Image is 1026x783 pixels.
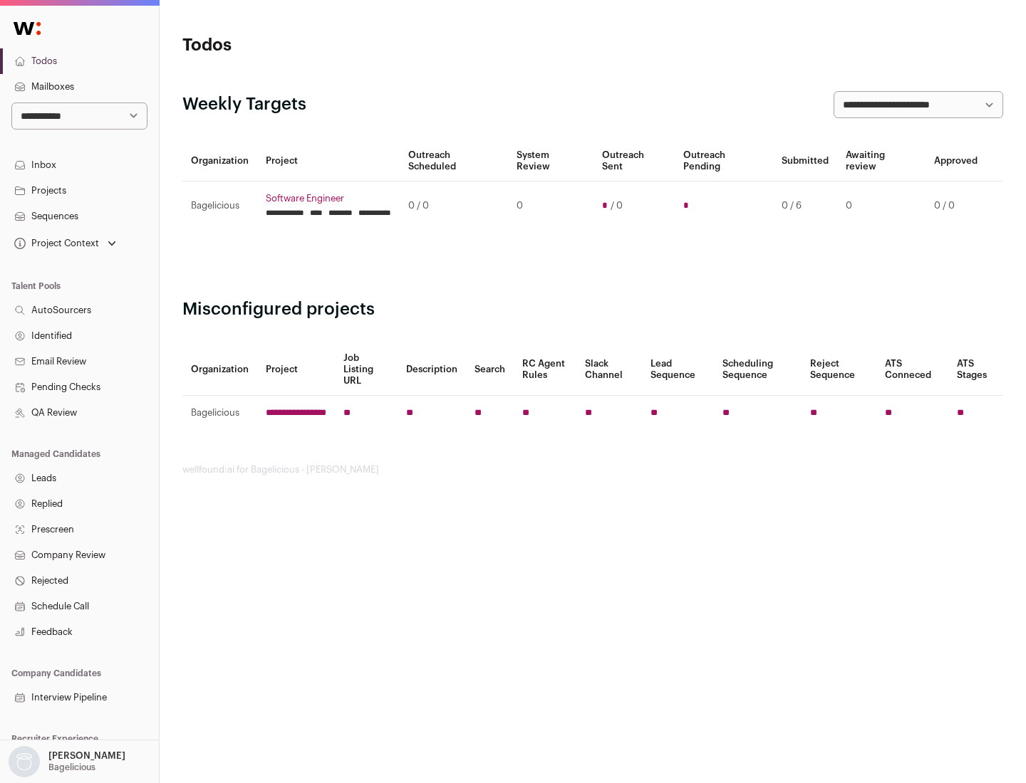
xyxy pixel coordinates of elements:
[257,344,335,396] th: Project
[508,182,593,231] td: 0
[576,344,642,396] th: Slack Channel
[876,344,948,396] th: ATS Conneced
[926,182,986,231] td: 0 / 0
[266,193,391,204] a: Software Engineer
[182,182,257,231] td: Bagelicious
[6,14,48,43] img: Wellfound
[9,746,40,777] img: nopic.png
[257,141,400,182] th: Project
[594,141,675,182] th: Outreach Sent
[48,762,95,773] p: Bagelicious
[6,746,128,777] button: Open dropdown
[611,200,623,211] span: / 0
[182,298,1003,321] h2: Misconfigured projects
[11,233,119,253] button: Open dropdown
[837,141,926,182] th: Awaiting review
[514,344,576,396] th: RC Agent Rules
[714,344,802,396] th: Scheduling Sequence
[182,464,1003,475] footer: wellfound:ai for Bagelicious - [PERSON_NAME]
[182,141,257,182] th: Organization
[773,182,837,231] td: 0 / 6
[400,182,508,231] td: 0 / 0
[182,344,257,396] th: Organization
[11,238,99,249] div: Project Context
[335,344,398,396] th: Job Listing URL
[837,182,926,231] td: 0
[398,344,466,396] th: Description
[182,34,456,57] h1: Todos
[642,344,714,396] th: Lead Sequence
[926,141,986,182] th: Approved
[400,141,508,182] th: Outreach Scheduled
[182,93,306,116] h2: Weekly Targets
[48,750,125,762] p: [PERSON_NAME]
[182,396,257,431] td: Bagelicious
[802,344,877,396] th: Reject Sequence
[508,141,593,182] th: System Review
[948,344,1003,396] th: ATS Stages
[466,344,514,396] th: Search
[773,141,837,182] th: Submitted
[675,141,772,182] th: Outreach Pending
